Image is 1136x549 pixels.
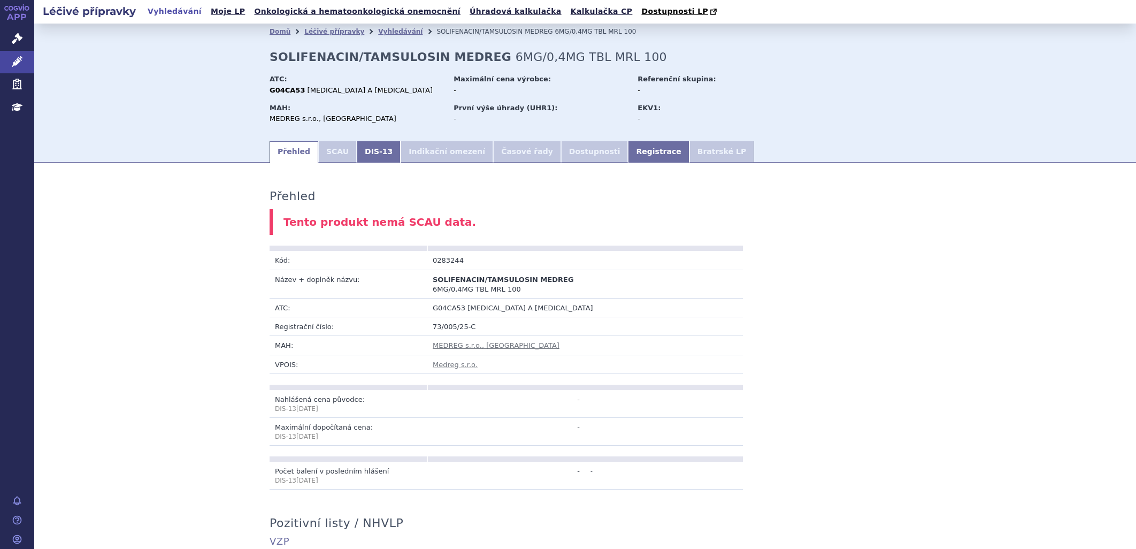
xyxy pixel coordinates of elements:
div: - [454,114,627,124]
a: Onkologická a hematoonkologická onemocnění [251,4,464,19]
span: 6MG/0,4MG TBL MRL 100 [555,28,636,35]
a: Medreg s.r.o. [433,361,478,369]
div: Tento produkt nemá SCAU data. [270,209,901,235]
td: Maximální dopočítaná cena: [270,417,427,445]
strong: První výše úhrady (UHR1): [454,104,557,112]
td: - [427,390,585,418]
div: - [454,86,627,95]
td: MAH: [270,336,427,355]
a: Přehled [270,141,318,163]
span: [DATE] [296,477,318,484]
span: [MEDICAL_DATA] A [MEDICAL_DATA] [308,86,433,94]
a: Vyhledávání [144,4,205,19]
span: G04CA53 [433,304,465,312]
td: VPOIS: [270,355,427,373]
div: - [638,114,758,124]
p: DIS-13 [275,476,422,485]
strong: EKV1: [638,104,661,112]
h3: Pozitivní listy / NHVLP [270,516,403,530]
div: MEDREG s.r.o., [GEOGRAPHIC_DATA] [270,114,443,124]
td: Počet balení v posledním hlášení [270,462,427,490]
a: Registrace [628,141,689,163]
td: Nahlášená cena původce: [270,390,427,418]
td: - [427,462,585,490]
span: [DATE] [296,433,318,440]
a: Úhradová kalkulačka [466,4,565,19]
td: 0283244 [427,251,585,270]
a: Domů [270,28,290,35]
td: - [427,417,585,445]
h3: Přehled [270,189,316,203]
h2: Léčivé přípravky [34,4,144,19]
span: Dostupnosti LP [641,7,708,16]
span: [DATE] [296,405,318,413]
strong: Maximální cena výrobce: [454,75,551,83]
td: Kód: [270,251,427,270]
a: Léčivé přípravky [304,28,364,35]
strong: Referenční skupina: [638,75,716,83]
span: [MEDICAL_DATA] A [MEDICAL_DATA] [467,304,593,312]
a: Kalkulačka CP [567,4,636,19]
p: DIS-13 [275,405,422,414]
a: Dostupnosti LP [638,4,722,19]
p: DIS-13 [275,432,422,441]
h4: VZP [270,536,901,547]
a: DIS-13 [357,141,401,163]
td: Název + doplněk názvu: [270,270,427,298]
a: Moje LP [208,4,248,19]
span: 6MG/0,4MG TBL MRL 100 [516,50,667,64]
span: SOLIFENACIN/TAMSULOSIN MEDREG [436,28,552,35]
strong: MAH: [270,104,290,112]
span: 6MG/0,4MG TBL MRL 100 [433,285,521,293]
a: MEDREG s.r.o., [GEOGRAPHIC_DATA] [433,341,559,349]
td: - [585,462,743,490]
td: 73/005/25-C [427,317,743,336]
td: ATC: [270,299,427,317]
strong: ATC: [270,75,287,83]
td: Registrační číslo: [270,317,427,336]
strong: G04CA53 [270,86,305,94]
strong: SOLIFENACIN/TAMSULOSIN MEDREG [270,50,511,64]
div: - [638,86,758,95]
a: Vyhledávání [378,28,423,35]
span: SOLIFENACIN/TAMSULOSIN MEDREG [433,276,574,284]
